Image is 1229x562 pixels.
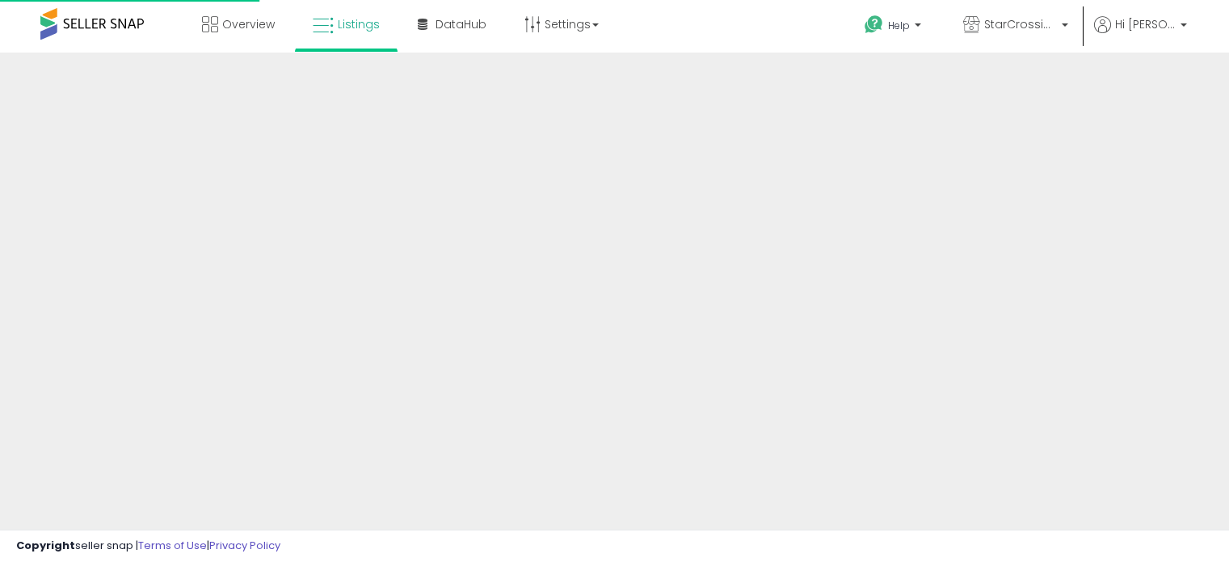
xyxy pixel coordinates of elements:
a: Hi [PERSON_NAME] [1094,16,1187,53]
span: StarCrossing [984,16,1057,32]
span: Hi [PERSON_NAME] [1115,16,1176,32]
div: seller snap | | [16,539,280,554]
a: Help [852,2,937,53]
span: Help [888,19,910,32]
strong: Copyright [16,538,75,553]
span: Overview [222,16,275,32]
span: Listings [338,16,380,32]
a: Terms of Use [138,538,207,553]
a: Privacy Policy [209,538,280,553]
i: Get Help [864,15,884,35]
span: DataHub [436,16,486,32]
